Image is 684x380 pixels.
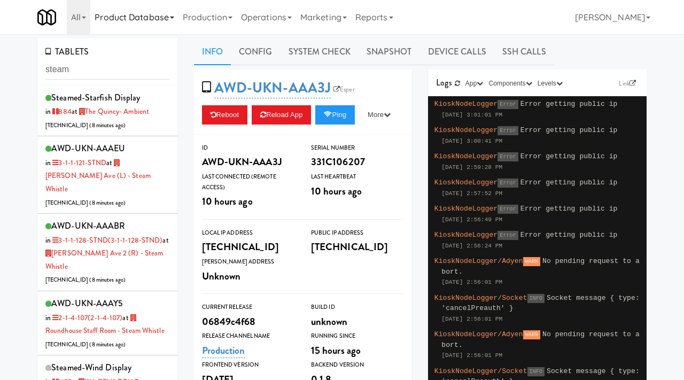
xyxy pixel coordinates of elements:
span: steamed-wind Display [51,361,131,374]
span: 8 minutes ago [92,340,123,348]
div: Backend Version [311,360,404,370]
span: WARN [523,257,540,266]
span: Error getting public ip [520,126,618,134]
a: Device Calls [420,38,494,65]
div: 06849c4f68 [202,313,295,331]
span: KioskNodeLogger [434,126,498,134]
a: The Quincy- Ambient [77,106,149,117]
span: [DATE] 3:01:01 PM [441,112,502,118]
span: WARN [523,330,540,339]
div: Frontend Version [202,360,295,370]
div: Build Id [311,302,404,313]
span: [DATE] 2:56:01 PM [441,352,502,359]
span: at [72,106,149,117]
a: Production [202,343,245,358]
button: More [359,105,399,125]
a: Config [231,38,281,65]
li: AWD-UKN-AAAY5in 2-1-4-107(2-1-4-107)at Roundhouse Staff Room - Steam Whistle[TECHNICAL_ID] (8 min... [37,291,178,355]
span: in [45,313,122,323]
span: INFO [527,367,545,376]
span: KioskNodeLogger/Adyen [434,330,523,338]
div: ID [202,143,295,153]
li: AWD-UKN-AAABRin 3-1-1-128-STND(3-1-1-128-STND)at [PERSON_NAME] Ave 2 (R) - Steam Whistle[TECHNICA... [37,214,178,291]
div: Last Connected (Remote Access) [202,172,295,192]
span: Error [498,179,518,188]
span: Error [498,126,518,135]
div: Serial Number [311,143,404,153]
span: at [45,235,169,272]
span: 8 minutes ago [92,199,123,207]
a: 884 [51,106,72,117]
span: Logs [436,76,452,89]
li: AWD-UKN-AAAEUin 3-1-1-121-STNDat [PERSON_NAME] Ave (L) - Steam Whistle[TECHNICAL_ID] (8 minutes ago) [37,136,178,214]
span: [DATE] 2:57:52 PM [441,190,502,197]
button: Components [486,78,535,89]
span: 8 minutes ago [92,121,123,129]
div: AWD-UKN-AAA3J [202,153,295,171]
span: Error getting public ip [520,231,618,239]
a: 2-1-4-107(2-1-4-107) [51,313,122,323]
a: AWD-UKN-AAA3J [214,77,331,98]
a: Snapshot [359,38,420,65]
span: KioskNodeLogger/Socket [434,294,527,302]
span: Error [498,100,518,109]
span: in [45,106,72,117]
span: AWD-UKN-AAABR [51,220,125,232]
span: KioskNodeLogger [434,179,498,187]
span: (2-1-4-107) [88,313,122,323]
span: Error [498,205,518,214]
span: Error [498,152,518,161]
span: Error getting public ip [520,152,618,160]
span: steamed-starfish Display [51,91,140,104]
span: No pending request to abort. [441,330,640,349]
div: 331C106207 [311,153,404,171]
span: at [45,158,151,194]
span: Error getting public ip [520,100,618,108]
span: 8 minutes ago [92,276,123,284]
span: KioskNodeLogger [434,100,498,108]
a: 3-1-1-121-STND [51,158,106,168]
div: Current Release [202,302,295,313]
span: KioskNodeLogger/Adyen [434,257,523,265]
span: [DATE] 2:56:01 PM [441,316,502,322]
div: Unknown [202,267,295,285]
span: AWD-UKN-AAAEU [51,142,125,154]
span: Error getting public ip [520,179,618,187]
div: Release Channel Name [202,331,295,342]
a: [PERSON_NAME] Ave (L) - Steam Whistle [45,158,151,194]
span: Error [498,231,518,240]
li: steamed-starfish Displayin 884at The Quincy- Ambient[TECHNICAL_ID] (8 minutes ago) [37,86,178,137]
span: INFO [527,294,545,303]
span: KioskNodeLogger/Socket [434,367,527,375]
div: Local IP Address [202,228,295,238]
span: [DATE] 2:59:28 PM [441,164,502,170]
span: Error getting public ip [520,205,618,213]
span: [TECHNICAL_ID] ( ) [45,121,126,129]
a: Esper [331,84,357,95]
span: [DATE] 3:00:41 PM [441,138,502,144]
span: KioskNodeLogger [434,231,498,239]
div: [PERSON_NAME] Address [202,257,295,267]
div: Last Heartbeat [311,172,404,182]
div: unknown [311,313,404,331]
span: 10 hours ago [311,184,362,198]
button: Reload App [252,105,311,125]
button: Reboot [202,105,248,125]
span: [TECHNICAL_ID] ( ) [45,276,126,284]
span: [TECHNICAL_ID] ( ) [45,199,126,207]
a: Link [616,78,639,89]
span: [TECHNICAL_ID] ( ) [45,340,126,348]
div: Public IP Address [311,228,404,238]
img: Micromart [37,8,56,27]
a: System Check [281,38,359,65]
a: Info [194,38,231,65]
div: Running Since [311,331,404,342]
span: [DATE] 2:56:49 PM [441,216,502,223]
span: (3-1-1-128-STND) [108,235,163,245]
span: 15 hours ago [311,343,361,358]
button: Ping [315,105,355,125]
span: KioskNodeLogger [434,205,498,213]
button: Levels [535,78,565,89]
span: in [45,235,162,245]
span: [DATE] 2:56:01 PM [441,279,502,285]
